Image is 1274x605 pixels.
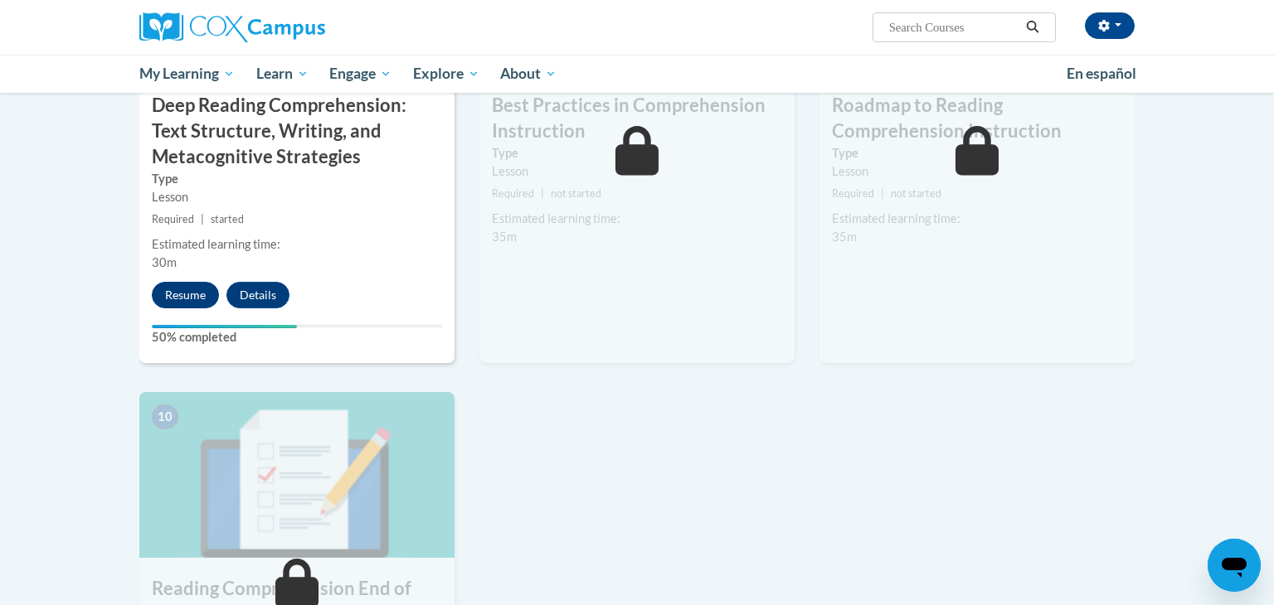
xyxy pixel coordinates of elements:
[832,162,1122,181] div: Lesson
[1085,12,1135,39] button: Account Settings
[492,144,782,162] label: Type
[152,282,219,308] button: Resume
[152,235,442,254] div: Estimated learning time:
[492,162,782,181] div: Lesson
[891,187,941,200] span: not started
[139,64,235,84] span: My Learning
[211,213,244,225] span: started
[152,325,297,328] div: Your progress
[492,230,517,244] span: 35m
[152,213,194,225] span: Required
[819,93,1135,144] h3: Roadmap to Reading Comprehension Instruction
[152,188,442,206] div: Lesson
[551,187,601,200] span: not started
[881,187,884,200] span: |
[500,64,557,84] span: About
[490,55,568,93] a: About
[152,255,177,269] span: 30m
[129,55,246,93] a: My Learning
[152,404,178,429] span: 10
[139,12,455,42] a: Cox Campus
[832,144,1122,162] label: Type
[402,55,490,93] a: Explore
[152,170,442,188] label: Type
[139,392,455,558] img: Course Image
[832,187,874,200] span: Required
[1067,65,1136,82] span: En español
[492,187,534,200] span: Required
[152,328,442,346] label: 50% completed
[114,55,1160,93] div: Main menu
[139,93,455,169] h3: Deep Reading Comprehension: Text Structure, Writing, and Metacognitive Strategies
[318,55,402,93] a: Engage
[1208,539,1261,592] iframe: Button to launch messaging window
[246,55,319,93] a: Learn
[1020,17,1045,37] button: Search
[887,17,1020,37] input: Search Courses
[492,210,782,228] div: Estimated learning time:
[479,93,795,144] h3: Best Practices in Comprehension Instruction
[256,64,309,84] span: Learn
[201,213,204,225] span: |
[139,12,325,42] img: Cox Campus
[413,64,479,84] span: Explore
[832,210,1122,228] div: Estimated learning time:
[1056,56,1147,91] a: En español
[541,187,544,200] span: |
[329,64,391,84] span: Engage
[832,230,857,244] span: 35m
[226,282,289,308] button: Details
